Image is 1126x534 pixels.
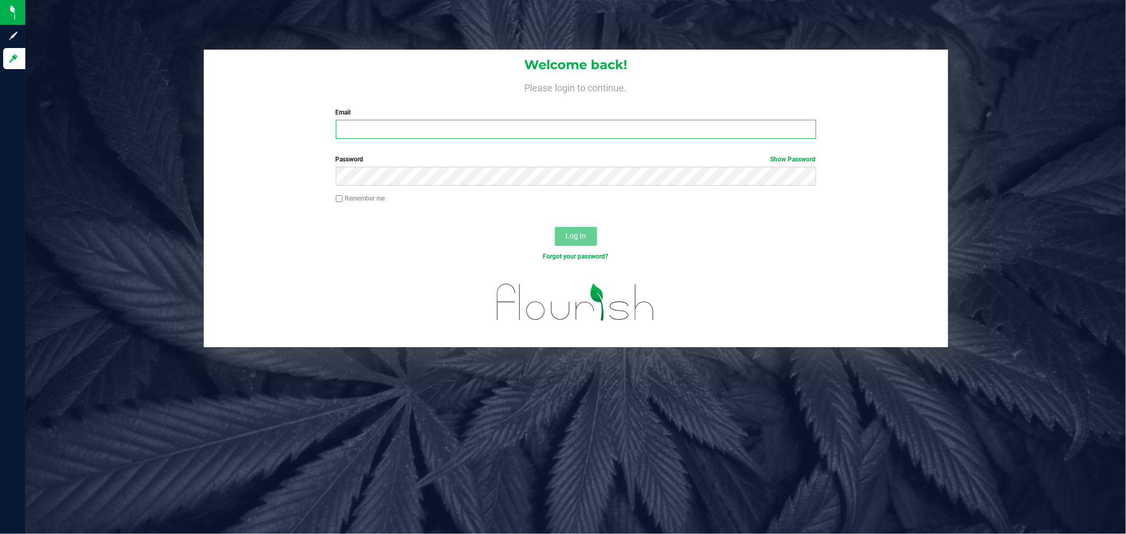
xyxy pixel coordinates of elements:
[771,156,816,163] a: Show Password
[482,272,669,332] img: flourish_logo.svg
[555,227,597,246] button: Log In
[336,108,816,117] label: Email
[204,80,948,93] h4: Please login to continue.
[565,232,586,240] span: Log In
[8,31,18,41] inline-svg: Sign up
[543,253,609,260] a: Forgot your password?
[204,58,948,72] h1: Welcome back!
[336,194,385,203] label: Remember me
[336,195,343,203] input: Remember me
[336,156,364,163] span: Password
[8,53,18,64] inline-svg: Log in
